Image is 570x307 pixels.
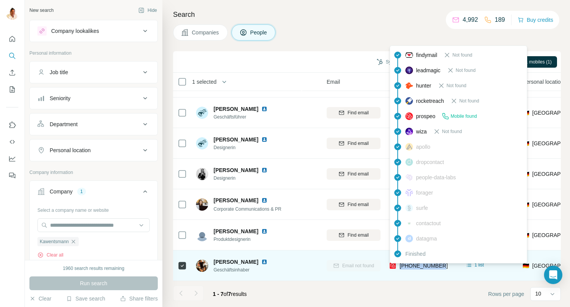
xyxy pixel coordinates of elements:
[523,78,564,86] span: Personal location
[6,32,18,46] button: Quick start
[261,259,267,265] img: LinkedIn logo
[416,204,428,212] span: surfe
[416,189,433,197] span: forager
[405,97,413,105] img: provider rocketreach logo
[37,252,63,258] button: Clear all
[192,29,220,36] span: Companies
[30,141,157,159] button: Personal location
[50,120,78,128] div: Department
[523,262,529,270] span: 🇩🇪
[214,206,281,212] span: Corporate Communications & PR
[29,50,158,57] p: Personal information
[214,266,277,273] span: Geschäftsinhaber
[348,109,369,116] span: Find email
[30,63,157,81] button: Job title
[196,137,208,149] img: Avatar
[50,188,73,195] div: Company
[30,182,157,204] button: Company1
[228,291,231,297] span: 7
[214,144,277,151] span: Designerin
[327,199,381,210] button: Find email
[452,52,472,58] span: Not found
[405,67,413,74] img: provider leadmagic logo
[261,197,267,203] img: LinkedIn logo
[223,291,228,297] span: of
[250,29,268,36] span: People
[213,291,247,297] span: results
[416,143,430,151] span: apollo
[544,266,562,284] div: Open Intercom Messenger
[390,262,396,270] img: provider prospeo logo
[6,66,18,80] button: Enrich CSV
[416,67,440,74] span: leadmagic
[348,140,369,147] span: Find email
[405,174,413,181] img: provider people-data-labs logo
[348,232,369,239] span: Find email
[456,67,476,74] span: Not found
[416,82,431,89] span: hunter
[416,219,441,227] span: contactout
[327,107,381,119] button: Find email
[40,238,69,245] span: Kawentsmann
[196,168,208,180] img: Avatar
[474,262,484,268] span: 1 list
[133,5,162,16] button: Hide
[405,143,413,151] img: provider apollo logo
[348,201,369,208] span: Find email
[261,136,267,143] img: LinkedIn logo
[29,7,53,14] div: New search
[535,290,541,297] p: 10
[51,27,99,35] div: Company lookalikes
[29,295,51,302] button: Clear
[488,290,524,298] span: Rows per page
[77,188,86,195] div: 1
[214,227,258,235] span: [PERSON_NAME]
[66,295,105,302] button: Save search
[37,204,150,214] div: Select a company name or website
[459,97,479,104] span: Not found
[261,167,267,173] img: LinkedIn logo
[416,112,436,120] span: prospeo
[63,265,125,272] div: 1960 search results remaining
[6,83,18,96] button: My lists
[6,169,18,182] button: Feedback
[196,107,208,119] img: Avatar
[6,8,18,20] img: Avatar
[214,175,277,182] span: Designerin
[192,78,217,86] span: 1 selected
[196,229,208,241] img: Avatar
[50,94,70,102] div: Seniority
[214,259,258,265] span: [PERSON_NAME]
[6,135,18,149] button: Use Surfe API
[463,15,478,24] p: 4,992
[214,114,277,120] span: Geschäftsführer
[196,260,208,272] img: Avatar
[173,9,561,20] h4: Search
[405,112,413,120] img: provider prospeo logo
[214,197,258,204] span: [PERSON_NAME]
[327,168,381,180] button: Find email
[196,198,208,211] img: Avatar
[327,138,381,149] button: Find email
[29,169,158,176] p: Company information
[416,158,444,166] span: dropcontact
[416,174,456,181] span: people-data-labs
[214,136,258,143] span: [PERSON_NAME]
[405,51,413,59] img: provider findymail logo
[213,291,223,297] span: 1 - 7
[50,146,91,154] div: Personal location
[348,171,369,177] span: Find email
[371,56,432,68] button: Sync to HubSpot (1)
[518,15,553,25] button: Buy credits
[495,15,505,24] p: 189
[214,105,258,113] span: [PERSON_NAME]
[405,128,413,135] img: provider wiza logo
[261,228,267,234] img: LinkedIn logo
[405,82,413,89] img: provider hunter logo
[327,78,340,86] span: Email
[405,204,413,212] img: provider surfe logo
[416,235,437,242] span: datagma
[405,221,413,225] img: provider contactout logo
[30,22,157,40] button: Company lookalikes
[6,152,18,166] button: Dashboard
